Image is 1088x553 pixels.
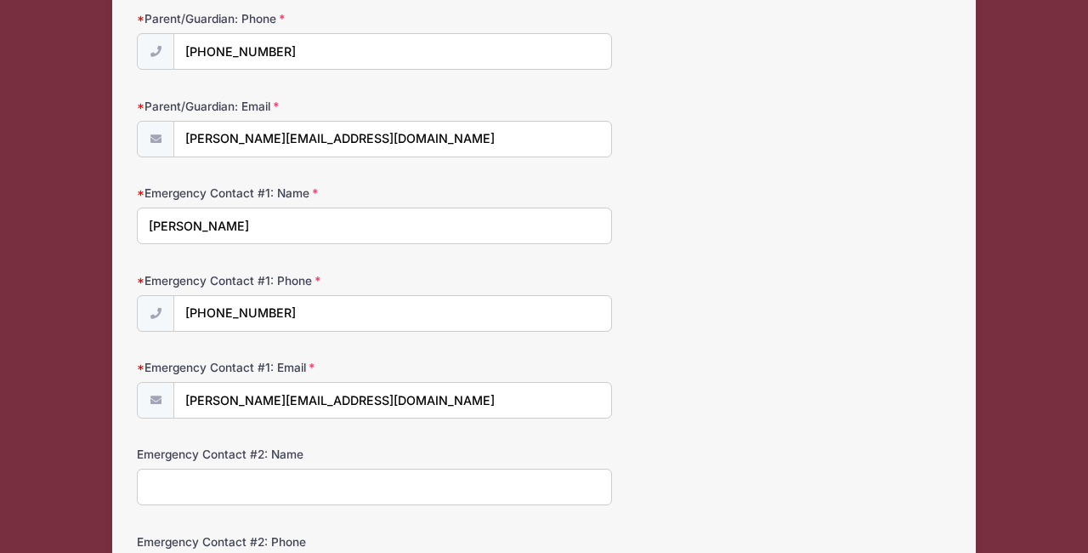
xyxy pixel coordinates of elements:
input: (xxx) xxx-xxxx [173,33,612,70]
label: Emergency Contact #1: Email [137,359,408,376]
input: email@email.com [173,382,612,419]
label: Parent/Guardian: Email [137,98,408,115]
label: Emergency Contact #2: Phone [137,533,408,550]
input: email@email.com [173,121,612,157]
label: Emergency Contact #2: Name [137,446,408,463]
label: Emergency Contact #1: Name [137,185,408,202]
label: Emergency Contact #1: Phone [137,272,408,289]
input: (xxx) xxx-xxxx [173,295,612,332]
label: Parent/Guardian: Phone [137,10,408,27]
